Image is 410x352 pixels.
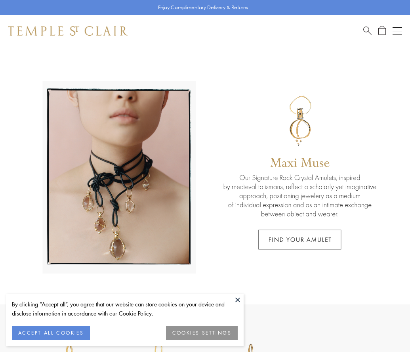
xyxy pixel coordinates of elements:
a: Open Shopping Bag [378,26,386,36]
div: By clicking “Accept all”, you agree that our website can store cookies on your device and disclos... [12,300,238,318]
button: Open navigation [393,26,402,36]
button: ACCEPT ALL COOKIES [12,326,90,340]
a: Search [363,26,372,36]
p: Enjoy Complimentary Delivery & Returns [158,4,248,11]
img: Temple St. Clair [8,26,128,36]
button: COOKIES SETTINGS [166,326,238,340]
